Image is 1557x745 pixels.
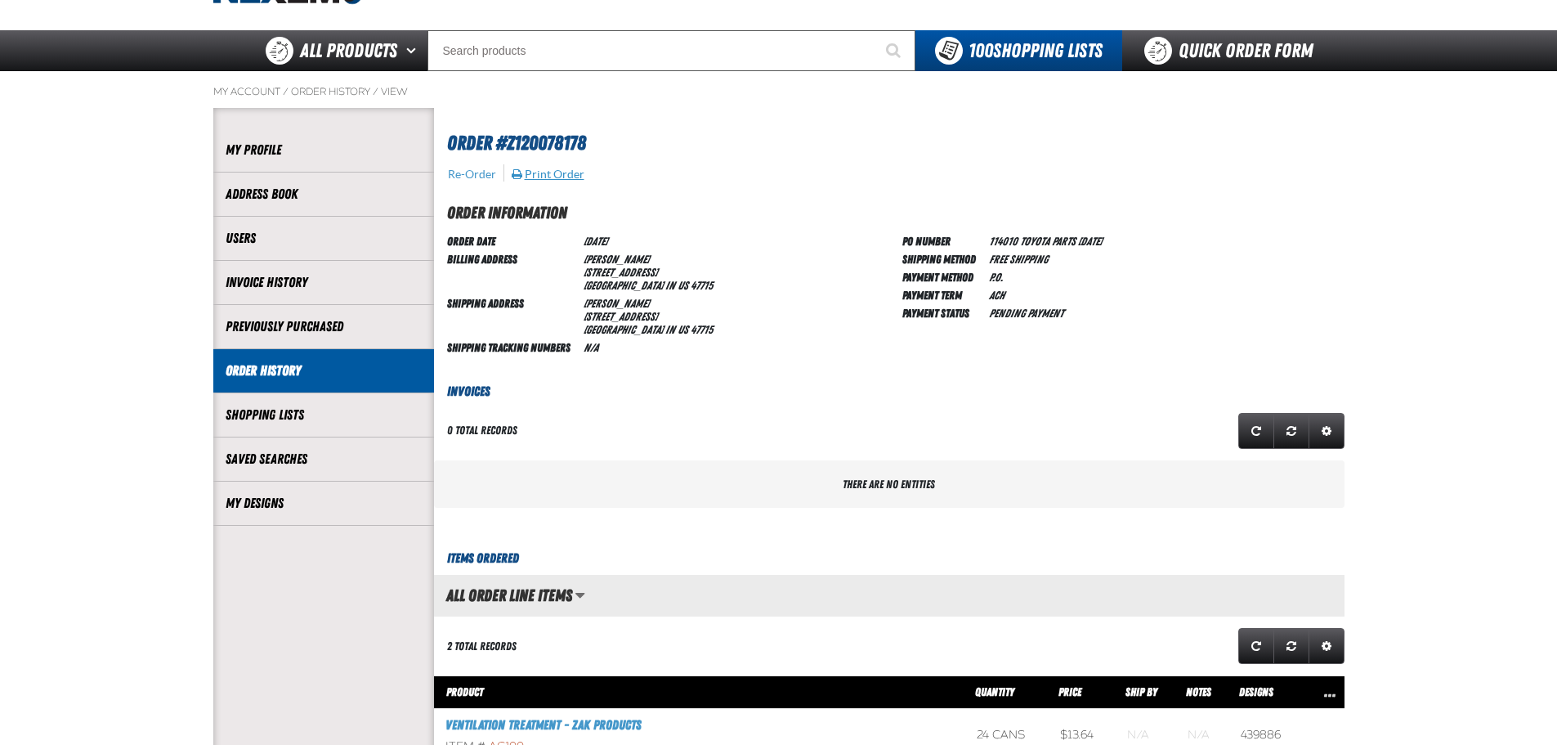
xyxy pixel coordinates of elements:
span: US [678,279,688,292]
td: Shipping Address [447,294,577,338]
span: [PERSON_NAME] [584,253,650,266]
th: Row actions [1304,676,1344,709]
span: [GEOGRAPHIC_DATA] [584,323,664,336]
button: Manage grid views. Current view is All Order Line Items [575,581,585,609]
span: Pending payment [989,307,1063,320]
a: Saved Searches [226,450,422,469]
a: Refresh grid action [1238,413,1274,449]
button: Open All Products pages [400,30,427,71]
button: You have 100 Shopping Lists. Open to view details [915,30,1122,71]
span: Shopping Lists [969,39,1103,62]
span: Ship By [1125,685,1157,698]
a: Previously Purchased [226,317,422,336]
td: Payment Status [902,303,982,321]
h3: Invoices [434,382,1344,402]
span: IN [665,279,675,292]
span: Order #Z120078178 [447,132,586,155]
td: Payment Term [902,285,982,303]
h3: Items Ordered [434,549,1344,568]
div: 0 total records [447,423,517,438]
td: Billing Address [447,249,577,294]
span: Notes [1186,685,1211,698]
span: [DATE] [584,235,607,248]
td: Shipping Tracking Numbers [447,338,577,356]
span: US [678,323,688,336]
a: Reset grid action [1273,413,1309,449]
a: Reset grid action [1273,628,1309,664]
a: Ventilation Treatment - ZAK Products [445,717,641,733]
span: / [283,85,289,98]
span: Free Shipping [989,253,1048,266]
span: All Products [300,36,397,65]
span: IN [665,323,675,336]
bdo: 47715 [691,279,713,292]
span: [STREET_ADDRESS] [584,310,658,323]
button: Re-Order [447,167,497,182]
span: / [373,85,378,98]
td: PO Number [902,231,982,249]
a: View [381,85,408,98]
span: Quantity [975,685,1014,698]
button: Start Searching [875,30,915,71]
a: Invoice History [226,273,422,292]
div: 2 total records [447,639,517,654]
a: Users [226,229,422,248]
bdo: 47715 [691,323,713,336]
a: Quick Order Form [1122,30,1344,71]
button: Print Order [511,167,585,182]
span: [GEOGRAPHIC_DATA] [584,279,664,292]
span: ACH [989,289,1004,302]
a: Order History [226,361,422,380]
span: N/A [584,341,598,354]
h2: Order Information [447,200,1344,225]
span: Product [446,685,483,698]
span: [STREET_ADDRESS] [584,266,658,279]
span: P.O. [989,271,1003,284]
span: Designs [1239,685,1273,698]
input: Search [427,30,915,71]
td: Shipping Method [902,249,982,267]
h2: All Order Line Items [434,586,572,604]
a: Address Book [226,185,422,204]
a: Refresh grid action [1238,628,1274,664]
span: Price [1058,685,1081,698]
nav: Breadcrumbs [213,85,1344,98]
span: There are no entities [843,478,935,491]
span: [PERSON_NAME] [584,297,650,310]
td: Payment Method [902,267,982,285]
a: Order History [291,85,370,98]
a: Expand or Collapse Grid Settings [1309,413,1344,449]
td: Order Date [447,231,577,249]
a: My Profile [226,141,422,159]
a: My Designs [226,494,422,513]
strong: 100 [969,39,993,62]
a: Expand or Collapse Grid Settings [1309,628,1344,664]
span: 114010 TOYOTA PARTS [DATE] [989,235,1102,248]
a: Shopping Lists [226,406,422,424]
a: My Account [213,85,280,98]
